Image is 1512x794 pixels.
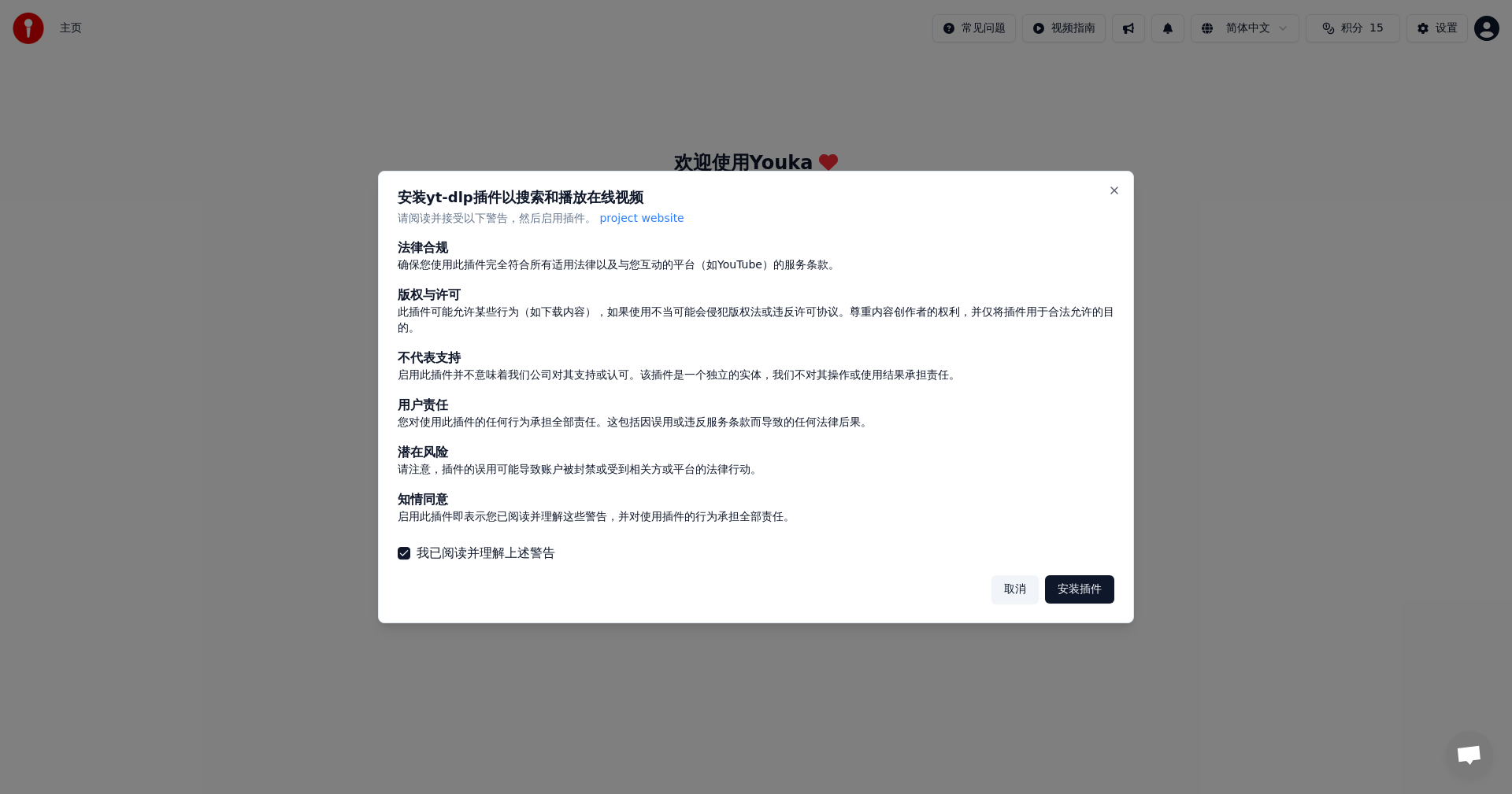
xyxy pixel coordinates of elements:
[398,509,1114,525] div: 启用此插件即表示您已阅读并理解这些警告，并对使用插件的行为承担全部责任。
[398,239,1114,258] div: 法律合规
[398,462,1114,478] div: 请注意，插件的误用可能导致账户被封禁或受到相关方或平台的法律行动。
[1045,575,1114,604] button: 安装插件
[398,286,1114,305] div: 版权与许可
[398,443,1114,462] div: 潜在风险
[398,490,1114,509] div: 知情同意
[398,258,1114,274] div: 确保您使用此插件完全符合所有适用法律以及与您互动的平台（如YouTube）的服务条款。
[398,415,1114,430] div: 您对使用此插件的任何行为承担全部责任。这包括因误用或违反服务条款而导致的任何法律后果。
[398,349,1114,368] div: 不代表支持
[417,544,555,563] label: 我已阅读并理解上述警告
[398,190,1114,205] h2: 安装yt-dlp插件以搜索和播放在线视频
[398,211,1114,227] p: 请阅读并接受以下警告，然后启用插件。
[398,305,1114,337] div: 此插件可能允许某些行为（如下载内容），如果使用不当可能会侵犯版权法或违反许可协议。尊重内容创作者的权利，并仅将插件用于合法允许的目的。
[398,368,1114,384] div: 启用此插件并不意味着我们公司对其支持或认可。该插件是一个独立的实体，我们不对其操作或使用结果承担责任。
[991,575,1039,604] button: 取消
[398,396,1114,415] div: 用户责任
[599,212,684,224] span: project website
